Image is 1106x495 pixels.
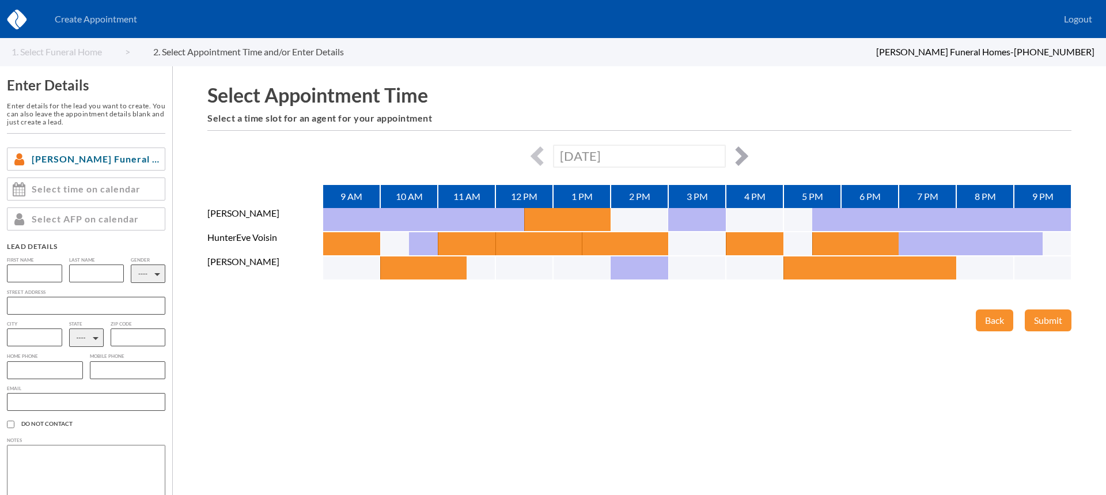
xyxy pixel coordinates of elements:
[153,47,367,57] a: 2. Select Appointment Time and/or Enter Details
[7,290,165,295] label: Street Address
[323,185,380,208] div: 9 AM
[7,386,165,391] label: Email
[1014,46,1094,57] span: [PHONE_NUMBER]
[1025,309,1071,331] button: Submit
[495,185,553,208] div: 12 PM
[21,421,165,428] span: Do Not Contact
[899,185,956,208] div: 7 PM
[207,232,323,256] div: HunterEve Voisin
[7,102,165,126] h6: Enter details for the lead you want to create. You can also leave the appointment details blank a...
[7,242,165,251] div: Lead Details
[32,214,139,224] span: Select AFP on calendar
[131,258,165,263] label: Gender
[783,185,841,208] div: 5 PM
[438,185,495,208] div: 11 AM
[956,185,1014,208] div: 8 PM
[668,185,726,208] div: 3 PM
[32,154,160,164] span: [PERSON_NAME] Funeral Homes
[207,84,1071,106] h1: Select Appointment Time
[7,354,83,359] label: Home Phone
[876,46,1014,57] span: [PERSON_NAME] Funeral Homes -
[207,256,323,281] div: [PERSON_NAME]
[7,258,62,263] label: First Name
[69,258,124,263] label: Last Name
[976,309,1013,331] button: Back
[7,77,165,93] h3: Enter Details
[207,208,323,232] div: [PERSON_NAME]
[1014,185,1071,208] div: 9 PM
[207,113,1071,123] h6: Select a time slot for an agent for your appointment
[7,322,62,327] label: City
[12,47,130,57] a: 1. Select Funeral Home
[7,438,165,443] label: Notes
[726,185,783,208] div: 4 PM
[32,184,141,194] span: Select time on calendar
[553,185,611,208] div: 1 PM
[90,354,166,359] label: Mobile Phone
[69,322,104,327] label: State
[380,185,438,208] div: 10 AM
[841,185,899,208] div: 6 PM
[111,322,166,327] label: Zip Code
[611,185,668,208] div: 2 PM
